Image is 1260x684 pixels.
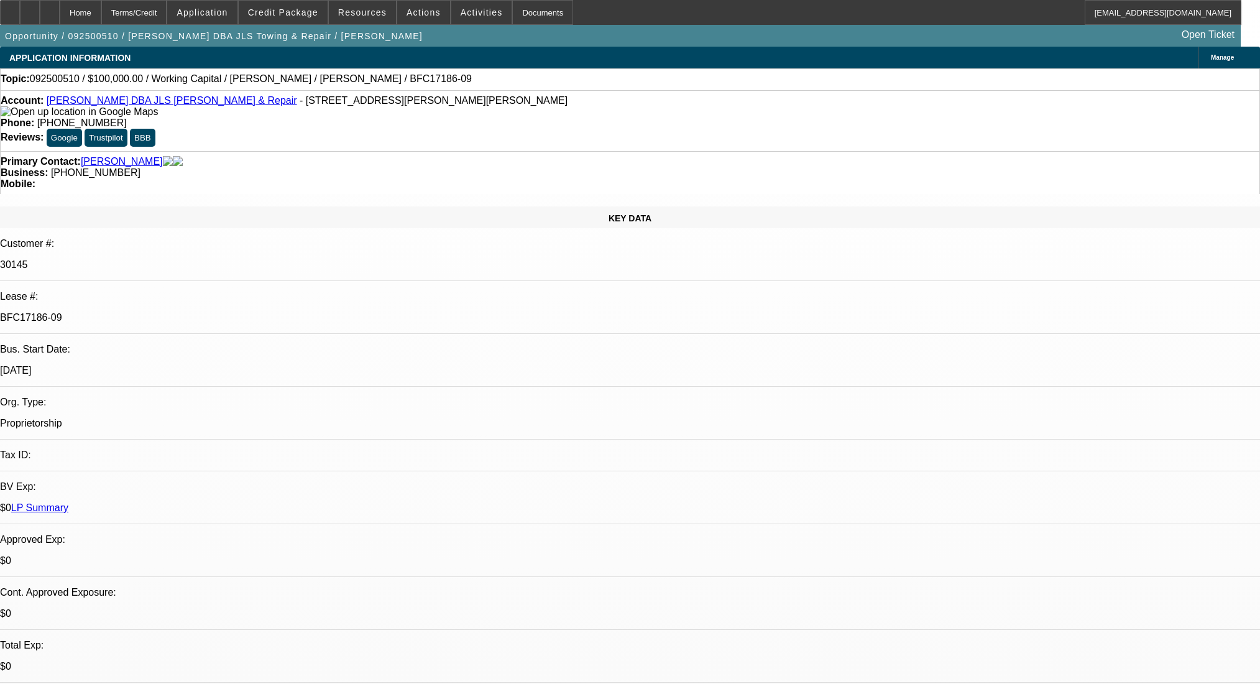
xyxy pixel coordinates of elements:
span: APPLICATION INFORMATION [9,53,131,63]
span: Credit Package [248,7,318,17]
span: Application [177,7,228,17]
span: Resources [338,7,387,17]
span: Opportunity / 092500510 / [PERSON_NAME] DBA JLS Towing & Repair / [PERSON_NAME] [5,31,423,41]
button: Credit Package [239,1,328,24]
strong: Topic: [1,73,30,85]
a: [PERSON_NAME] DBA JLS [PERSON_NAME] & Repair [47,95,297,106]
strong: Account: [1,95,44,106]
a: View Google Maps [1,106,158,117]
span: Activities [461,7,503,17]
a: Open Ticket [1177,24,1239,45]
img: facebook-icon.png [163,156,173,167]
strong: Primary Contact: [1,156,81,167]
button: Trustpilot [85,129,127,147]
img: linkedin-icon.png [173,156,183,167]
span: KEY DATA [609,213,651,223]
strong: Reviews: [1,132,44,142]
span: [PHONE_NUMBER] [37,118,127,128]
button: Actions [397,1,450,24]
button: BBB [130,129,155,147]
button: Activities [451,1,512,24]
strong: Phone: [1,118,34,128]
span: Actions [407,7,441,17]
span: [PHONE_NUMBER] [51,167,140,178]
strong: Mobile: [1,178,35,189]
button: Resources [329,1,396,24]
a: LP Summary [11,502,68,513]
strong: Business: [1,167,48,178]
button: Google [47,129,82,147]
span: - [STREET_ADDRESS][PERSON_NAME][PERSON_NAME] [300,95,568,106]
button: Application [167,1,237,24]
span: 092500510 / $100,000.00 / Working Capital / [PERSON_NAME] / [PERSON_NAME] / BFC17186-09 [30,73,472,85]
img: Open up location in Google Maps [1,106,158,118]
a: [PERSON_NAME] [81,156,163,167]
span: Manage [1211,54,1234,61]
